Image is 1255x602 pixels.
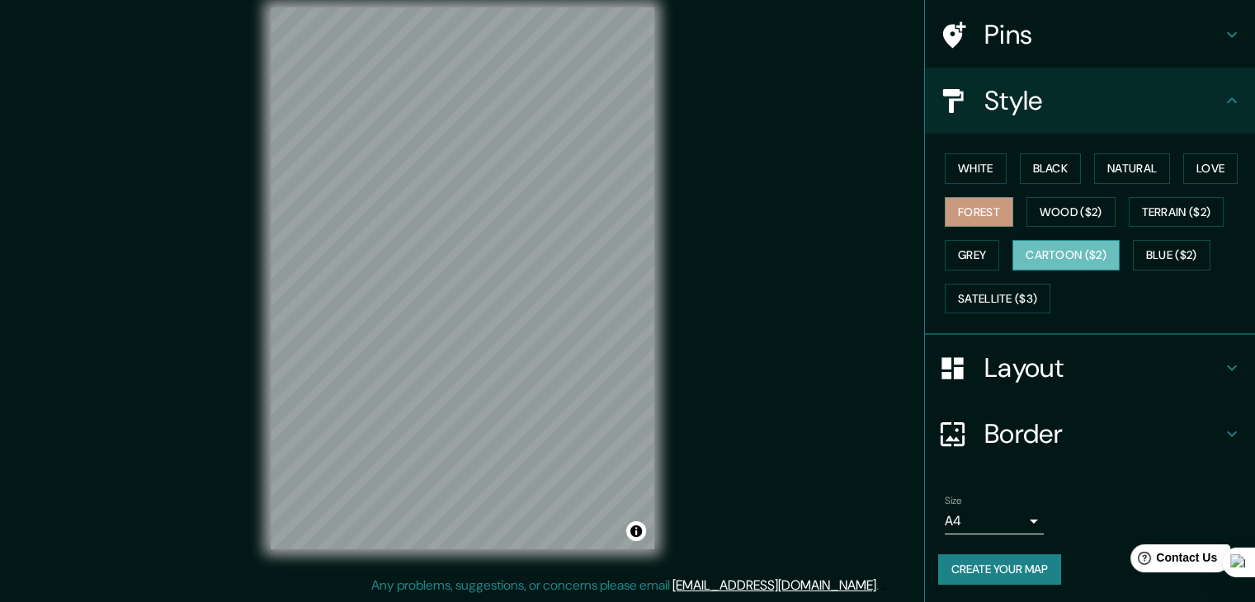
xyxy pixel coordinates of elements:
button: Satellite ($3) [945,284,1050,314]
button: Wood ($2) [1026,197,1116,228]
h4: Layout [984,351,1222,384]
button: Love [1183,153,1238,184]
button: Cartoon ($2) [1012,240,1120,270]
div: . [879,576,881,595]
button: White [945,153,1007,184]
button: Create your map [938,554,1061,585]
h4: Border [984,417,1222,450]
h4: Style [984,84,1222,117]
h4: Pins [984,18,1222,51]
div: . [881,576,885,595]
div: Border [925,401,1255,467]
label: Size [945,494,962,508]
iframe: Help widget launcher [1108,538,1237,584]
button: Blue ($2) [1133,240,1210,270]
div: Layout [925,335,1255,401]
button: Black [1020,153,1082,184]
button: Terrain ($2) [1129,197,1224,228]
button: Grey [945,240,999,270]
div: A4 [945,508,1044,534]
div: Pins [925,2,1255,68]
button: Forest [945,197,1013,228]
a: [EMAIL_ADDRESS][DOMAIN_NAME] [672,576,876,594]
p: Any problems, suggestions, or concerns please email . [371,576,879,595]
div: Style [925,68,1255,134]
button: Natural [1094,153,1170,184]
canvas: Map [271,7,654,549]
button: Toggle attribution [626,521,646,541]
